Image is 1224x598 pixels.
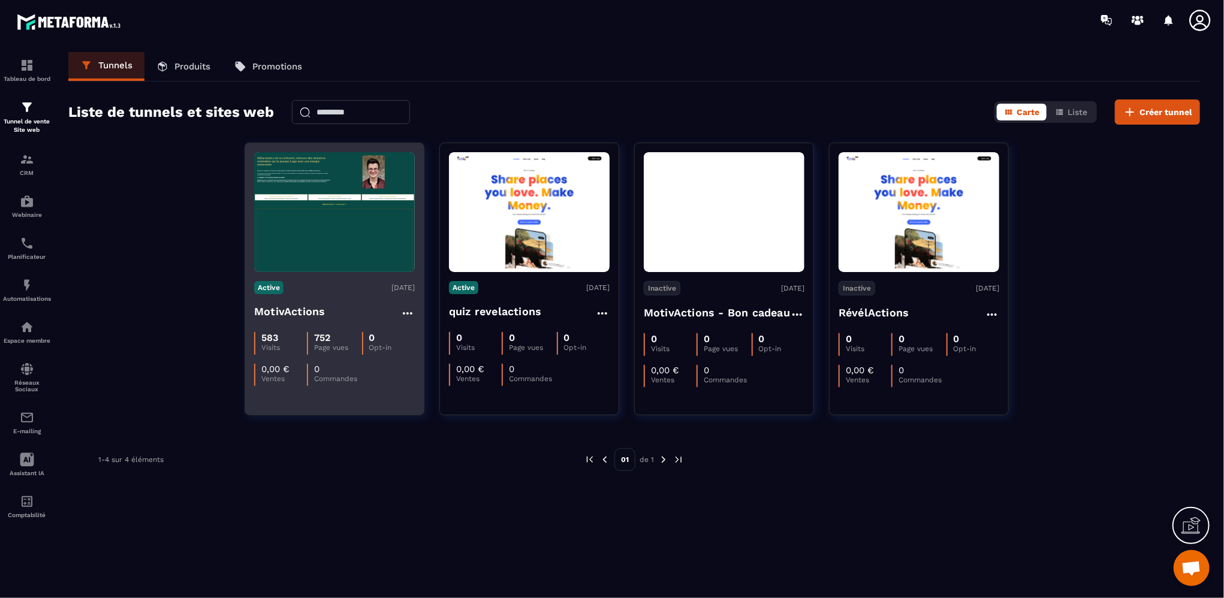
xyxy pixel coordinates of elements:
[640,455,654,464] p: de 1
[839,304,909,321] h4: RévélActions
[954,333,960,345] p: 0
[997,104,1047,120] button: Carte
[651,345,697,353] p: Visits
[899,345,946,353] p: Page vues
[1139,106,1192,118] span: Créer tunnel
[254,303,325,320] h4: MotivActions
[846,345,891,353] p: Visits
[3,428,51,434] p: E-mailing
[20,58,34,73] img: formation
[651,365,679,376] p: 0,00 €
[651,376,697,384] p: Ventes
[3,49,51,91] a: formationformationTableau de bord
[254,152,415,272] img: image
[704,333,710,345] p: 0
[252,61,302,72] p: Promotions
[759,333,765,345] p: 0
[954,345,999,353] p: Opt-in
[3,379,51,392] p: Réseaux Sociaux
[614,448,635,471] p: 01
[20,362,34,376] img: social-network
[704,345,751,353] p: Page vues
[456,332,462,343] p: 0
[456,374,502,383] p: Ventes
[584,454,595,465] img: prev
[564,332,570,343] p: 0
[673,454,684,465] img: next
[20,100,34,114] img: formation
[144,52,222,81] a: Produits
[899,333,905,345] p: 0
[599,454,610,465] img: prev
[899,376,944,384] p: Commandes
[846,333,852,345] p: 0
[1174,550,1210,586] div: Ouvrir le chat
[3,117,51,134] p: Tunnel de vente Site web
[20,236,34,250] img: scheduler
[759,345,804,353] p: Opt-in
[391,283,415,292] p: [DATE]
[449,156,610,269] img: image
[20,152,34,167] img: formation
[98,455,164,464] p: 1-4 sur 4 éléments
[3,353,51,401] a: social-networksocial-networkRéseaux Sociaux
[3,212,51,218] p: Webinaire
[68,100,274,124] h2: Liste de tunnels et sites web
[261,332,278,343] p: 583
[509,332,515,343] p: 0
[3,337,51,344] p: Espace membre
[314,364,319,374] p: 0
[20,194,34,209] img: automations
[174,61,210,72] p: Produits
[3,401,51,443] a: emailemailE-mailing
[1068,107,1087,117] span: Liste
[3,311,51,353] a: automationsautomationsEspace membre
[839,156,999,269] img: image
[1048,104,1095,120] button: Liste
[3,269,51,311] a: automationsautomationsAutomatisations
[564,343,610,352] p: Opt-in
[98,60,132,71] p: Tunnels
[704,365,709,376] p: 0
[456,343,502,352] p: Visits
[781,284,804,292] p: [DATE]
[17,11,125,33] img: logo
[222,52,314,81] a: Promotions
[20,278,34,292] img: automations
[509,364,514,374] p: 0
[899,365,904,376] p: 0
[449,281,478,294] p: Active
[509,343,556,352] p: Page vues
[20,494,34,509] img: accountant
[68,52,144,81] a: Tunnels
[3,91,51,143] a: formationformationTunnel de vente Site web
[254,281,284,294] p: Active
[314,332,330,343] p: 752
[314,374,360,383] p: Commandes
[3,170,51,176] p: CRM
[20,320,34,334] img: automations
[3,185,51,227] a: automationsautomationsWebinaire
[644,304,790,321] h4: MotivActions - Bon cadeau
[261,374,307,383] p: Ventes
[3,470,51,476] p: Assistant IA
[1115,99,1200,125] button: Créer tunnel
[369,343,415,352] p: Opt-in
[644,207,804,218] img: image
[644,281,680,295] p: Inactive
[449,303,541,320] h4: quiz revelactions
[3,75,51,82] p: Tableau de bord
[3,512,51,518] p: Comptabilité
[314,343,361,352] p: Page vues
[3,253,51,260] p: Planificateur
[3,443,51,485] a: Assistant IA
[846,365,874,376] p: 0,00 €
[20,410,34,425] img: email
[658,454,669,465] img: next
[846,376,891,384] p: Ventes
[3,295,51,302] p: Automatisations
[261,343,307,352] p: Visits
[1017,107,1039,117] span: Carte
[369,332,375,343] p: 0
[704,376,749,384] p: Commandes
